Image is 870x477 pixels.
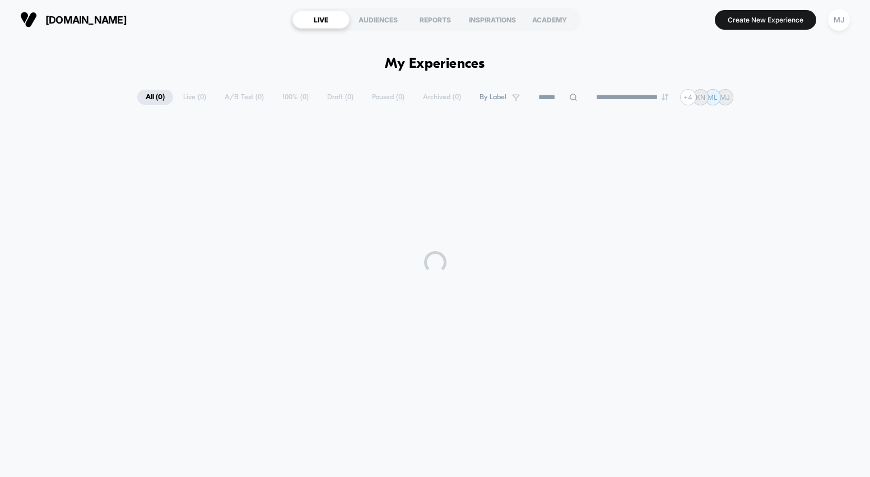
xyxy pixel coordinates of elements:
h1: My Experiences [385,56,485,72]
p: MJ [720,93,730,101]
button: Create New Experience [715,10,816,30]
button: [DOMAIN_NAME] [17,11,130,29]
span: By Label [480,93,506,101]
div: + 4 [680,89,696,105]
p: KN [696,93,705,101]
div: REPORTS [407,11,464,29]
button: MJ [825,8,853,31]
img: Visually logo [20,11,37,28]
div: ACADEMY [521,11,578,29]
span: [DOMAIN_NAME] [45,14,127,26]
div: INSPIRATIONS [464,11,521,29]
span: All ( 0 ) [137,90,173,105]
img: end [662,94,668,100]
p: ML [708,93,718,101]
div: AUDIENCES [350,11,407,29]
div: MJ [828,9,850,31]
div: LIVE [292,11,350,29]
